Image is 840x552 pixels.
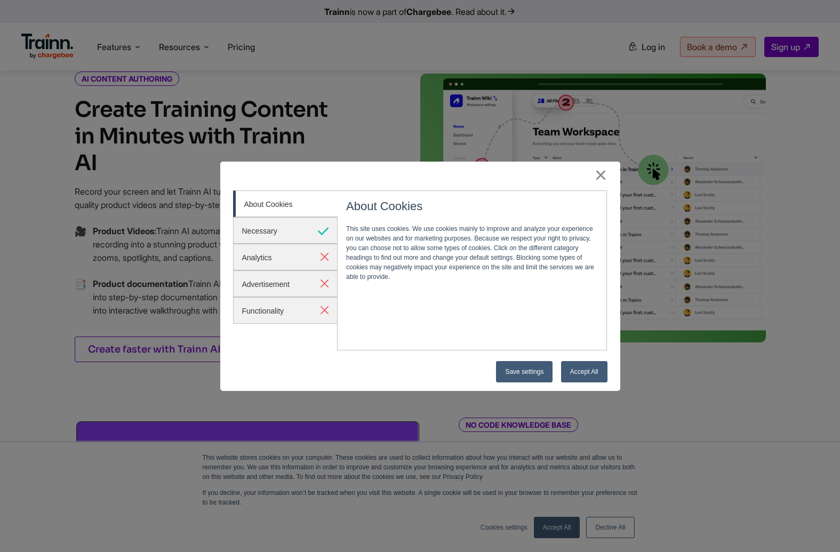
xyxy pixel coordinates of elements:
[233,190,338,217] div: About Cookies
[233,217,338,244] div: Necessary
[561,361,607,382] a: Accept All
[346,199,598,213] h3: About Cookies
[244,200,293,209] span: About Cookies
[242,253,272,262] span: Analytics
[233,270,338,297] div: Advertisement
[242,280,290,289] span: Advertisement
[496,361,553,382] a: Save settings
[338,190,607,350] div: About Cookies
[233,244,338,270] div: Analytics
[242,227,277,235] span: Necessary
[233,297,338,324] div: Functionality
[595,170,607,180] span: ×
[242,307,284,315] span: Functionality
